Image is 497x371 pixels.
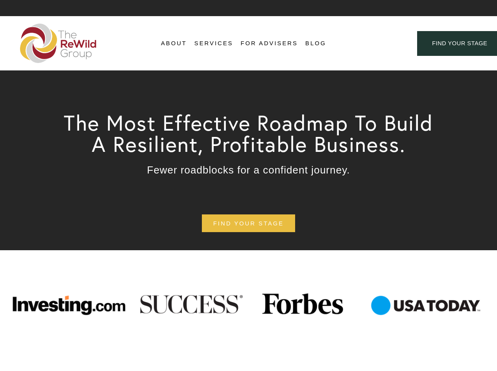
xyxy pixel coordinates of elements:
[202,214,295,232] a: find your stage
[161,38,187,49] span: About
[240,38,297,50] a: For Advisers
[147,164,350,176] span: Fewer roadblocks for a confident journey.
[194,38,233,50] a: folder dropdown
[194,38,233,49] span: Services
[305,38,326,50] a: Blog
[161,38,187,50] a: folder dropdown
[20,24,97,63] img: The ReWild Group
[64,109,440,157] span: The Most Effective Roadmap To Build A Resilient, Profitable Business.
